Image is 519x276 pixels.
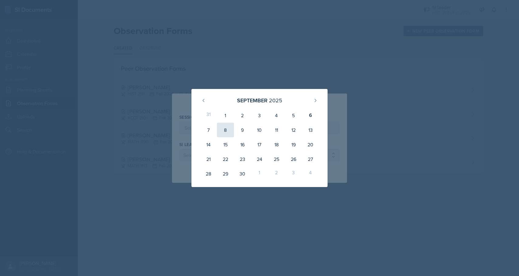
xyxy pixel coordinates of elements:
[200,123,217,137] div: 7
[302,123,319,137] div: 13
[217,108,234,123] div: 1
[251,137,268,152] div: 17
[285,152,302,166] div: 26
[268,123,285,137] div: 11
[269,96,282,104] div: 2025
[285,137,302,152] div: 19
[217,137,234,152] div: 15
[200,137,217,152] div: 14
[234,152,251,166] div: 23
[302,152,319,166] div: 27
[200,108,217,123] div: 31
[234,123,251,137] div: 9
[268,152,285,166] div: 25
[302,166,319,181] div: 4
[302,108,319,123] div: 6
[251,108,268,123] div: 3
[234,166,251,181] div: 30
[251,166,268,181] div: 1
[200,152,217,166] div: 21
[234,137,251,152] div: 16
[200,166,217,181] div: 28
[268,108,285,123] div: 4
[251,123,268,137] div: 10
[217,152,234,166] div: 22
[268,137,285,152] div: 18
[251,152,268,166] div: 24
[234,108,251,123] div: 2
[268,166,285,181] div: 2
[285,123,302,137] div: 12
[217,123,234,137] div: 8
[285,166,302,181] div: 3
[302,137,319,152] div: 20
[285,108,302,123] div: 5
[237,96,267,104] div: September
[217,166,234,181] div: 29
